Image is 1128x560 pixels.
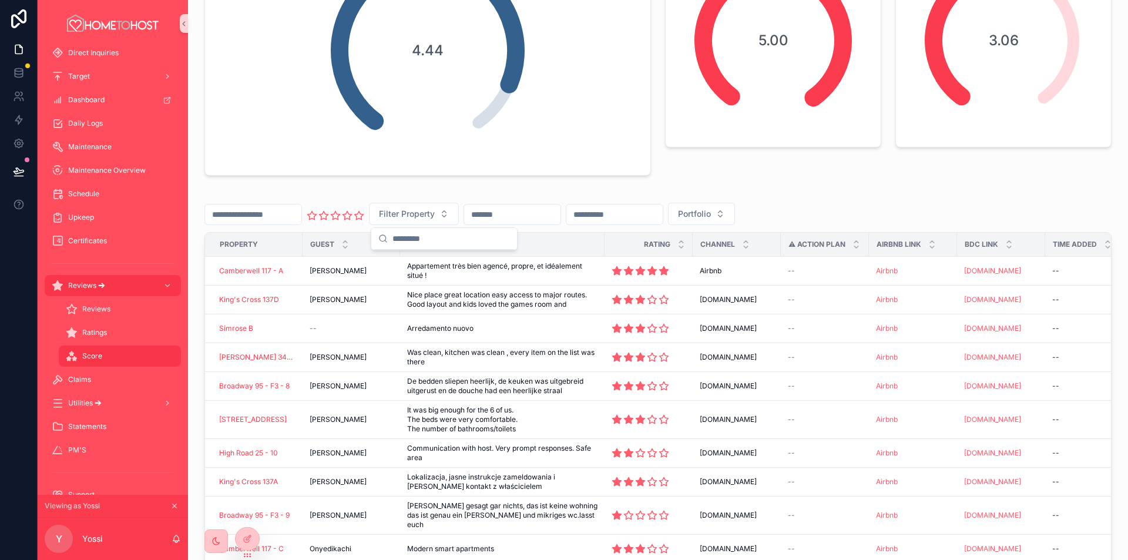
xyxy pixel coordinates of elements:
[82,533,102,545] p: Yossi
[219,266,296,276] a: Camberwell 117 - A
[82,328,107,337] span: Ratings
[68,398,102,408] span: Utilities 🡪
[964,415,1038,424] a: [DOMAIN_NAME]
[788,353,795,362] span: --
[407,405,597,434] a: It was big enough for the 6 of us. The beds were very comfortable. The number of bathrooms/toilets
[310,240,334,249] span: Guest
[700,544,757,554] span: [DOMAIN_NAME]
[219,477,278,487] a: King's Cross 137A
[407,348,597,367] span: Was clean, kitchen was clean , every item on the list was there
[1052,295,1126,304] a: --
[310,266,367,276] span: [PERSON_NAME]
[1052,477,1126,487] a: --
[68,281,105,290] span: Reviews 🡪
[964,544,1021,553] a: [DOMAIN_NAME]
[1052,353,1059,362] p: --
[788,353,862,362] a: --
[310,381,393,391] a: [PERSON_NAME]
[45,230,181,252] a: Certificates
[220,240,258,249] span: Property
[219,511,290,520] a: Broadway 95 - F3 - 9
[1052,295,1059,304] p: --
[876,381,950,391] a: Airbnb
[68,213,94,222] span: Upkeep
[876,544,950,554] a: Airbnb
[700,448,774,458] a: [DOMAIN_NAME]
[678,208,711,220] span: Portfolio
[876,511,950,520] a: Airbnb
[788,415,795,424] span: --
[310,266,393,276] a: [PERSON_NAME]
[1052,324,1059,333] p: --
[700,353,774,362] a: [DOMAIN_NAME]
[1052,415,1126,424] a: --
[964,415,1021,424] a: [DOMAIN_NAME]
[219,477,296,487] a: King's Cross 137A
[310,295,367,304] span: [PERSON_NAME]
[45,369,181,390] a: Claims
[964,381,1038,391] a: [DOMAIN_NAME]
[876,448,950,458] a: Airbnb
[876,381,898,390] a: Airbnb
[219,511,296,520] a: Broadway 95 - F3 - 9
[219,381,296,391] a: Broadway 95 - F3 - 8
[59,346,181,367] a: Score
[407,544,597,554] a: Modern smart apartments
[964,353,1038,362] a: [DOMAIN_NAME]
[59,299,181,320] a: Reviews
[45,275,181,296] a: Reviews 🡪
[407,324,474,333] span: Arredamento nuovo
[700,511,757,520] span: [DOMAIN_NAME]
[876,415,950,424] a: Airbnb
[964,324,1038,333] a: [DOMAIN_NAME]
[68,72,90,81] span: Target
[219,448,278,458] span: High Road 25 - 10
[700,381,774,391] a: [DOMAIN_NAME]
[700,415,774,424] a: [DOMAIN_NAME]
[876,324,898,333] a: Airbnb
[1052,511,1126,520] a: --
[788,511,795,520] span: --
[964,511,1021,519] a: [DOMAIN_NAME]
[219,295,296,304] a: King's Cross 137D
[45,89,181,110] a: Dashboard
[45,113,181,134] a: Daily Logs
[407,377,597,395] a: De bedden sliepen heerlijk, de keuken was uitgebreid uitgerust en de douche had een heerlijke straal
[310,324,393,333] a: --
[45,501,100,511] span: Viewing as Yossi
[788,295,795,304] span: --
[45,484,181,505] a: Support
[407,324,597,333] a: Arredamento nuovo
[788,266,862,276] a: --
[700,415,757,424] span: [DOMAIN_NAME]
[1052,353,1126,362] a: --
[219,448,296,458] a: High Road 25 - 10
[876,511,898,519] a: Airbnb
[788,266,795,276] span: --
[219,266,283,276] span: Camberwell 117 - A
[68,48,119,58] span: Direct Inquiries
[1052,448,1126,458] a: --
[700,544,774,554] a: [DOMAIN_NAME]
[788,544,795,554] span: --
[219,381,290,391] span: Broadway 95 - F3 - 8
[407,544,494,554] span: Modern smart apartments
[989,31,1019,50] span: 3.06
[788,381,795,391] span: --
[964,477,1021,486] a: [DOMAIN_NAME]
[68,422,106,431] span: Statements
[407,501,597,529] span: [PERSON_NAME] gesagt gar nichts, das ist keine wohning das ist genau ein [PERSON_NAME] und mikrig...
[407,472,597,491] a: Lokalizacja, jasne instrukcje zameldowania i [PERSON_NAME] kontakt z właścicielem
[45,393,181,414] a: Utilities 🡪
[68,490,95,499] span: Support
[379,208,435,220] span: Filter Property
[407,261,597,280] a: Appartement très bien agencé, propre, et idéalement situé !
[219,353,296,362] span: [PERSON_NAME] 345 - 7
[700,295,774,304] a: [DOMAIN_NAME]
[788,511,862,520] a: --
[700,511,774,520] a: [DOMAIN_NAME]
[407,290,597,309] a: Nice place great location easy access to major routes. Good layout and kids loved the games room and
[219,415,296,424] a: [STREET_ADDRESS]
